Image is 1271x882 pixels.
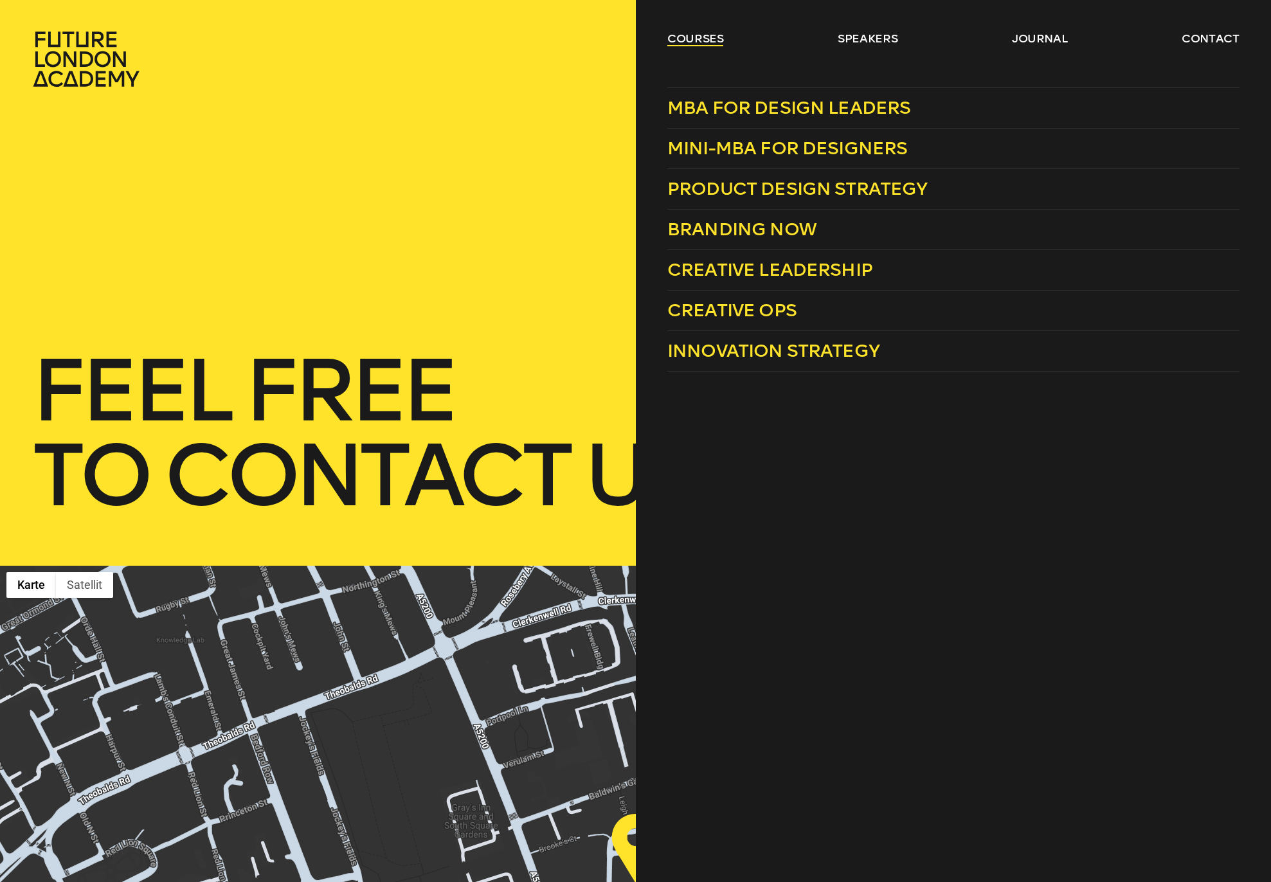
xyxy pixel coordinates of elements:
span: Creative Leadership [667,259,872,280]
a: contact [1182,31,1239,46]
span: Innovation Strategy [667,340,879,361]
a: Creative Leadership [667,250,1239,291]
a: Product Design Strategy [667,169,1239,210]
a: Mini-MBA for Designers [667,129,1239,169]
span: Creative Ops [667,300,797,321]
span: Branding Now [667,219,816,240]
a: courses [667,31,724,46]
a: Innovation Strategy [667,331,1239,372]
a: speakers [838,31,897,46]
a: Creative Ops [667,291,1239,331]
span: MBA for Design Leaders [667,97,911,118]
a: MBA for Design Leaders [667,87,1239,129]
a: Branding Now [667,210,1239,250]
span: Mini-MBA for Designers [667,138,908,159]
a: journal [1012,31,1068,46]
span: Product Design Strategy [667,178,928,199]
